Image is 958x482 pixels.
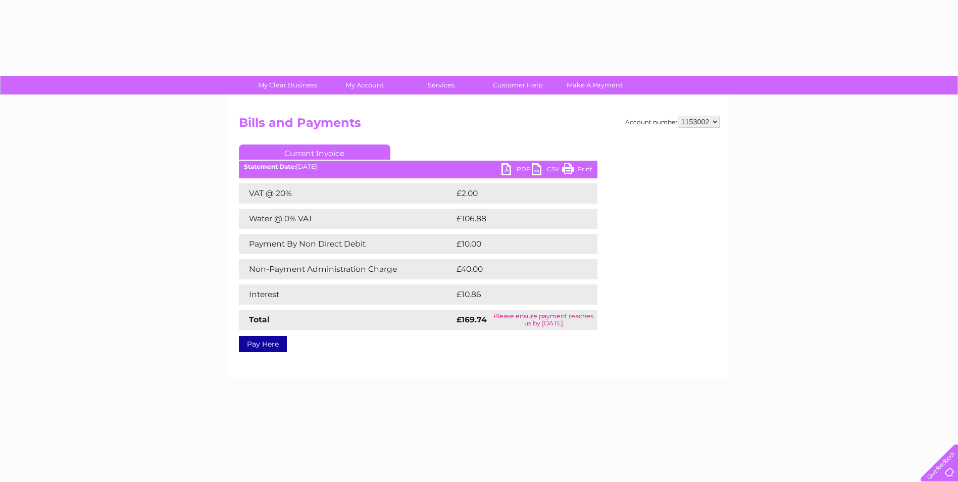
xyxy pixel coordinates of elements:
a: Pay Here [239,336,287,352]
strong: Total [249,315,270,324]
a: Make A Payment [553,76,636,94]
h2: Bills and Payments [239,116,720,135]
a: CSV [532,163,562,178]
div: Account number [625,116,720,128]
a: PDF [501,163,532,178]
td: Please ensure payment reaches us by [DATE] [490,310,597,330]
strong: £169.74 [457,315,487,324]
div: [DATE] [239,163,597,170]
td: £40.00 [454,259,578,279]
td: Water @ 0% VAT [239,209,454,229]
td: £10.86 [454,284,577,305]
b: Statement Date: [244,163,296,170]
td: £106.88 [454,209,579,229]
a: My Clear Business [246,76,329,94]
td: £2.00 [454,183,574,204]
td: £10.00 [454,234,577,254]
a: Print [562,163,592,178]
td: Interest [239,284,454,305]
a: Current Invoice [239,144,390,160]
td: Non-Payment Administration Charge [239,259,454,279]
a: My Account [323,76,406,94]
td: Payment By Non Direct Debit [239,234,454,254]
a: Customer Help [476,76,560,94]
a: Services [399,76,483,94]
td: VAT @ 20% [239,183,454,204]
